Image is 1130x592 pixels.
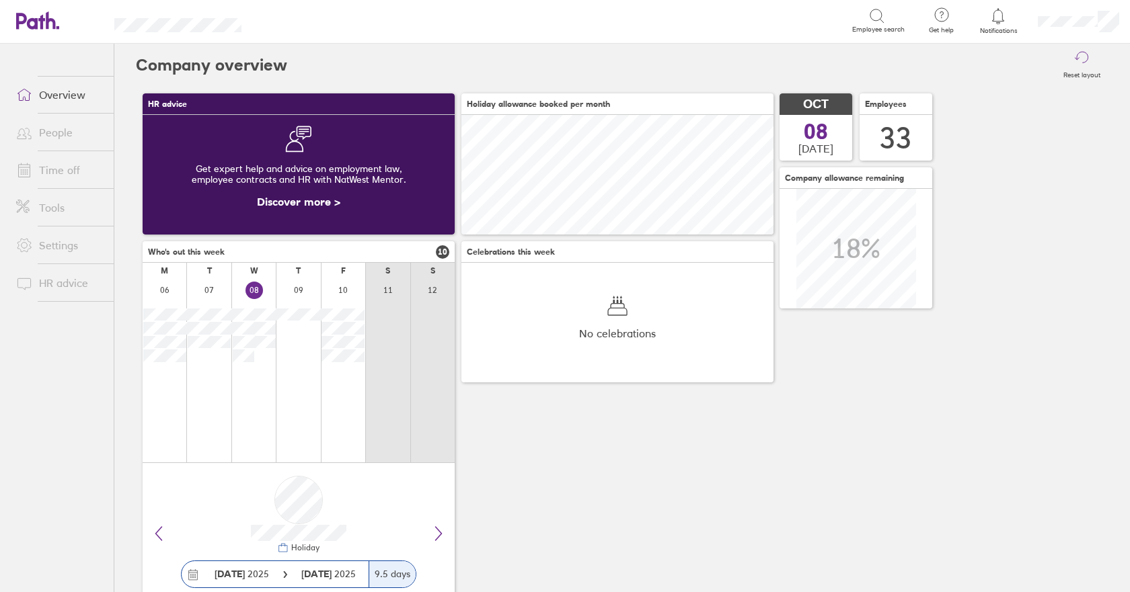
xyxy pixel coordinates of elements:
span: Employees [865,99,907,109]
span: Employee search [852,26,905,34]
span: 2025 [301,568,356,579]
div: S [430,266,435,276]
div: F [341,266,346,276]
label: Reset layout [1055,67,1108,79]
div: T [207,266,212,276]
a: Notifications [977,7,1020,35]
a: Tools [5,194,114,221]
span: [DATE] [798,142,833,155]
a: Settings [5,232,114,259]
span: 08 [804,121,828,142]
span: Notifications [977,27,1020,35]
a: Discover more > [257,195,340,208]
span: Holiday allowance booked per month [467,99,610,109]
span: 10 [436,245,449,259]
a: HR advice [5,269,114,296]
div: Search [278,14,312,26]
div: Get expert help and advice on employment law, employee contracts and HR with NatWest Mentor. [153,153,444,196]
div: 33 [880,121,912,155]
a: Overview [5,81,114,108]
h2: Company overview [136,44,287,87]
div: S [385,266,390,276]
a: Time off [5,157,114,183]
strong: [DATE] [301,568,334,580]
span: Get help [919,26,963,34]
div: T [296,266,301,276]
span: 2025 [215,568,269,579]
span: Company allowance remaining [785,173,904,183]
span: OCT [803,97,829,112]
div: 9.5 days [369,561,416,587]
div: W [250,266,258,276]
span: No celebrations [579,327,656,339]
div: M [161,266,168,276]
strong: [DATE] [215,568,245,580]
span: Celebrations this week [467,247,555,257]
span: Who's out this week [148,247,225,257]
div: Holiday [289,543,319,552]
span: HR advice [148,99,187,109]
a: People [5,119,114,146]
button: Reset layout [1055,44,1108,87]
